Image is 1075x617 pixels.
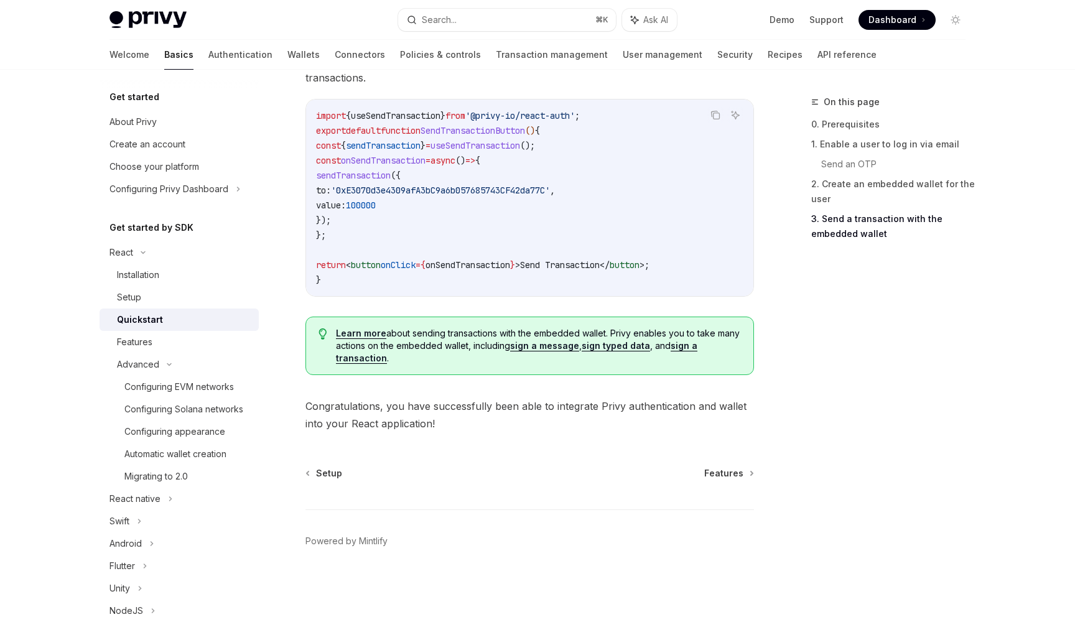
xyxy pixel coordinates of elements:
span: = [426,140,430,151]
div: Choose your platform [109,159,199,174]
a: Configuring EVM networks [100,376,259,398]
span: { [475,155,480,166]
span: onClick [381,259,416,271]
span: ⌘ K [595,15,608,25]
a: API reference [817,40,877,70]
div: Advanced [117,357,159,372]
img: light logo [109,11,187,29]
a: Connectors [335,40,385,70]
button: Ask AI [622,9,677,31]
a: 1. Enable a user to log in via email [811,134,975,154]
a: Send an OTP [821,154,975,174]
div: Swift [109,514,129,529]
span: = [426,155,430,166]
span: ({ [391,170,401,181]
div: Configuring appearance [124,424,225,439]
a: Security [717,40,753,70]
span: () [525,125,535,136]
span: On this page [824,95,880,109]
div: Installation [117,267,159,282]
span: { [341,140,346,151]
span: button [610,259,640,271]
a: Quickstart [100,308,259,331]
span: Congratulations, you have successfully been able to integrate Privy authentication and wallet int... [305,397,754,432]
a: Dashboard [859,10,936,30]
span: > [640,259,645,271]
a: Create an account [100,133,259,155]
a: About Privy [100,111,259,133]
span: Dashboard [868,14,916,26]
span: { [421,259,426,271]
span: async [430,155,455,166]
span: import [316,110,346,121]
button: Copy the contents from the code block [707,107,724,123]
span: '@privy-io/react-auth' [465,110,575,121]
span: '0xE3070d3e4309afA3bC9a6b057685743CF42da77C' [331,185,550,196]
span: function [381,125,421,136]
span: } [316,274,321,285]
span: const [316,140,341,151]
span: = [416,259,421,271]
a: Wallets [287,40,320,70]
a: Features [704,467,753,480]
span: }; [316,230,326,241]
div: Configuring EVM networks [124,379,234,394]
a: Choose your platform [100,155,259,178]
span: { [346,110,351,121]
a: Automatic wallet creation [100,443,259,465]
span: export [316,125,346,136]
a: Demo [770,14,794,26]
a: Setup [100,286,259,308]
span: return [316,259,346,271]
span: onSendTransaction [341,155,426,166]
h5: Get started by SDK [109,220,193,235]
a: Learn more [336,328,386,339]
span: => [465,155,475,166]
div: Quickstart [117,312,163,327]
span: SendTransactionButton [421,125,525,136]
span: () [455,155,465,166]
a: Powered by Mintlify [305,535,388,547]
span: sendTransaction [346,140,421,151]
span: < [346,259,351,271]
a: sign typed data [582,340,650,351]
span: Setup [316,467,342,480]
button: Ask AI [727,107,743,123]
a: Welcome [109,40,149,70]
a: Transaction management [496,40,608,70]
a: 2. Create an embedded wallet for the user [811,174,975,209]
a: Authentication [208,40,272,70]
a: Migrating to 2.0 [100,465,259,488]
span: ; [575,110,580,121]
a: Configuring Solana networks [100,398,259,420]
div: Configuring Solana networks [124,402,243,417]
a: Features [100,331,259,353]
a: sign a message [510,340,579,351]
div: Create an account [109,137,185,152]
div: React [109,245,133,260]
div: Setup [117,290,141,305]
a: Configuring appearance [100,420,259,443]
span: ; [645,259,649,271]
svg: Tip [319,328,327,340]
h5: Get started [109,90,159,104]
span: Ask AI [643,14,668,26]
span: } [440,110,445,121]
span: > [515,259,520,271]
span: onSendTransaction [426,259,510,271]
span: useSendTransaction [351,110,440,121]
div: Search... [422,12,457,27]
span: { [535,125,540,136]
span: Features [704,467,743,480]
span: button [351,259,381,271]
span: (); [520,140,535,151]
span: sendTransaction [316,170,391,181]
a: Basics [164,40,193,70]
span: }); [316,215,331,226]
div: Flutter [109,559,135,573]
span: from [445,110,465,121]
span: default [346,125,381,136]
span: value: [316,200,346,211]
span: const [316,155,341,166]
a: 3. Send a transaction with the embedded wallet [811,209,975,244]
